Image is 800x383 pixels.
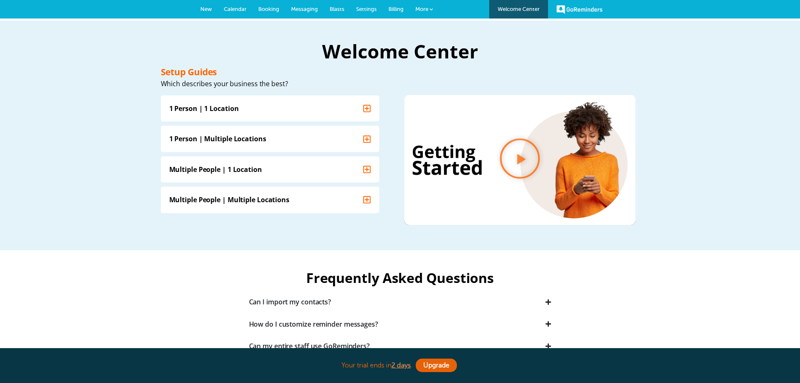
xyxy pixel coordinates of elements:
[249,299,378,308] div: How do I customize reminder messages?
[245,339,556,357] summary: More FAQs
[249,277,331,286] div: Can I import my contacts?
[169,114,266,123] div: 1 Person | Multiple Locations
[169,144,262,153] div: Multiple People | 1 Location
[169,174,289,184] div: Multiple People | Multiple Locations
[161,60,379,66] h2: Which describes your business the best?
[161,47,379,56] h2: Setup Guides
[161,136,379,162] summary: Multiple People | 1 Location
[169,83,239,92] div: 1 Person | 1 Location
[224,6,247,12] span: Calendar
[258,6,279,12] span: Booking
[330,6,344,12] span: Blasts
[245,272,556,357] div: Accordion. Open links with Enter or Space, close with Escape, and navigate with Arrow Keys
[416,359,457,372] a: Upgrade
[190,357,610,375] div: Your trial ends in .
[245,317,556,334] summary: Can my entire staff use GoReminders?
[161,251,640,264] h2: Frequently Asked Questions
[499,117,541,162] div: Play Video
[161,75,379,193] div: Accordion. Open links with Enter or Space, close with Escape, and navigate with Arrow Keys
[161,75,379,101] summary: 1 Person | 1 Location
[245,272,556,290] summary: Can I import my contacts?
[249,321,370,330] div: Can my entire staff use GoReminders?
[391,362,411,369] a: 2 days
[245,295,556,312] summary: How do I customize reminder messages?
[161,21,640,40] h2: Welcome Center
[291,6,318,12] span: Messaging
[249,343,285,352] div: More FAQs
[161,105,379,131] summary: 1 Person | Multiple Locations
[415,6,428,12] span: More
[388,6,404,12] span: Billing
[356,6,377,12] span: Settings
[200,6,212,12] span: New
[161,166,379,192] summary: Multiple People | Multiple Locations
